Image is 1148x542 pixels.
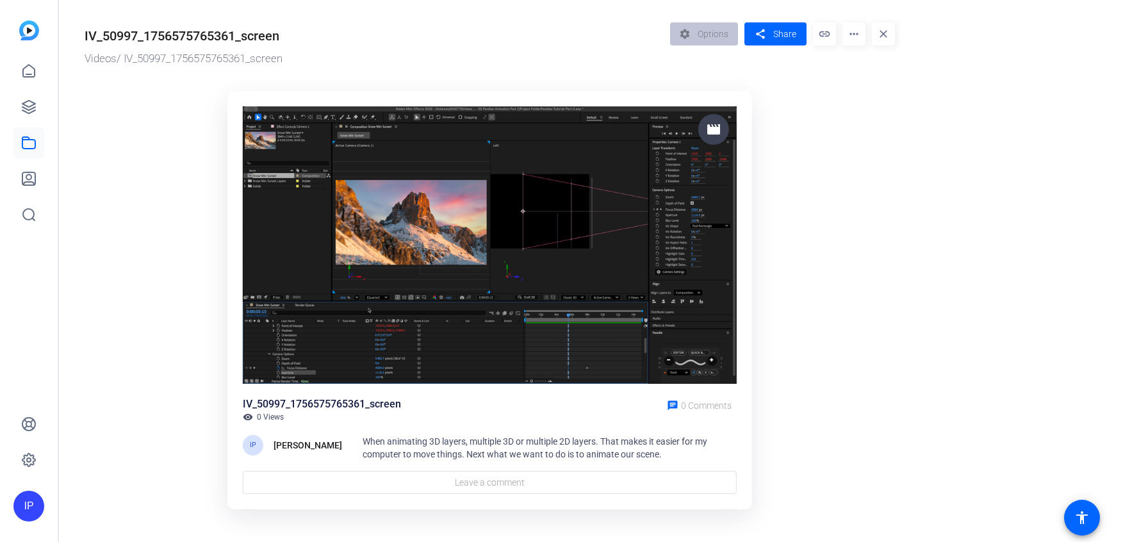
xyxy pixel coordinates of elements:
[13,491,44,521] div: IP
[85,26,279,45] div: IV_50997_1756575765361_screen
[752,26,768,43] mat-icon: share
[85,51,664,67] div: / IV_50997_1756575765361_screen
[243,412,253,422] mat-icon: visibility
[257,412,284,422] span: 0 Views
[744,22,807,45] button: Share
[274,438,342,453] div: [PERSON_NAME]
[19,21,39,40] img: blue-gradient.svg
[243,106,737,384] img: 960d810d-68c7-4939-8a1c-5c26038c97dd_thumb_8a4baabf-84a4-4231-99cb-19fa52184f74.png
[872,22,895,45] mat-icon: close
[773,28,796,41] span: Share
[842,22,865,45] mat-icon: more_horiz
[243,435,263,456] div: IP
[706,122,721,137] mat-icon: movie
[1074,510,1090,525] mat-icon: accessibility
[243,397,401,412] div: IV_50997_1756575765361_screen
[363,436,707,459] span: When animating 3D layers, multiple 3D or multiple 2D layers. That makes it easier for my computer...
[85,52,117,65] a: Videos
[813,22,836,45] mat-icon: link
